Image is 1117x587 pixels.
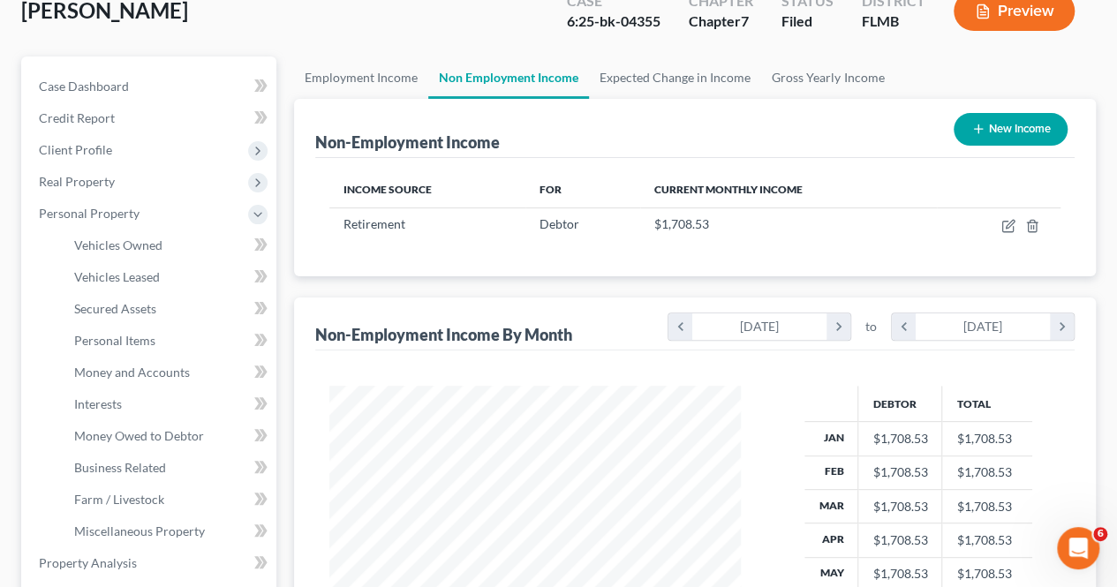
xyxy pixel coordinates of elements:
a: Non Employment Income [428,56,589,99]
div: [PERSON_NAME] [63,79,165,98]
span: Farm / Livestock [74,492,164,507]
div: • [DATE] [169,341,218,359]
span: Real Property [39,174,115,189]
span: Income Source [343,183,432,196]
span: Retirement [343,216,405,231]
div: $1,708.53 [872,463,927,481]
iframe: Intercom live chat [1057,527,1099,569]
a: Gross Yearly Income [761,56,894,99]
span: Client Profile [39,142,112,157]
th: Feb [804,455,858,489]
div: FLMB [862,11,925,32]
span: Interests [74,396,122,411]
span: Debtor [540,216,579,231]
a: Money and Accounts [60,357,276,388]
th: Debtor [858,386,942,421]
button: Help [236,425,353,495]
img: Profile image for Lindsey [20,258,56,293]
a: Business Related [60,452,276,484]
span: For [540,183,562,196]
div: [DATE] [916,313,1051,340]
div: $1,708.53 [872,565,927,583]
a: Property Analysis [25,547,276,579]
button: Messages [117,425,235,495]
i: chevron_right [1050,313,1074,340]
td: $1,708.53 [942,455,1032,489]
a: Money Owed to Debtor [60,420,276,452]
th: Jan [804,422,858,455]
div: [DATE] [692,313,827,340]
a: Vehicles Owned [60,230,276,261]
div: [PERSON_NAME] [63,341,165,359]
a: Interests [60,388,276,420]
span: Secured Assets [74,301,156,316]
th: Mar [804,489,858,523]
span: Miscellaneous Property [74,523,205,538]
a: Farm / Livestock [60,484,276,516]
div: Filed [781,11,834,32]
div: • [DATE] [169,275,218,294]
span: Messages [142,469,210,481]
h1: Messages [131,8,226,38]
div: Non-Employment Income [315,132,500,153]
span: Vehicles Leased [74,269,160,284]
td: $1,708.53 [942,523,1032,557]
img: Profile image for Kelly [20,323,56,358]
a: Secured Assets [60,293,276,325]
span: Credit Report [39,110,115,125]
div: Non-Employment Income By Month [315,324,572,345]
a: Expected Change in Income [589,56,761,99]
span: to [865,318,877,335]
div: $1,708.53 [872,430,927,448]
a: Case Dashboard [25,71,276,102]
th: Total [942,386,1032,421]
span: Vehicles Owned [74,237,162,252]
a: Personal Items [60,325,276,357]
td: $1,708.53 [942,422,1032,455]
span: Money Owed to Debtor [74,428,204,443]
div: 6:25-bk-04355 [567,11,660,32]
span: Business Related [74,460,166,475]
th: Apr [804,523,858,557]
div: • [DATE] [169,210,218,229]
span: Money and Accounts [74,365,190,380]
i: chevron_right [826,313,850,340]
a: Credit Report [25,102,276,134]
button: New Income [954,113,1068,146]
div: [PERSON_NAME] [63,210,165,229]
a: Employment Income [294,56,428,99]
span: Personal Property [39,206,140,221]
span: Current Monthly Income [654,183,803,196]
div: [PERSON_NAME] [63,145,165,163]
button: Send us a message [81,371,272,406]
div: • 23h ago [169,79,226,98]
div: [PERSON_NAME] [63,406,165,425]
span: Property Analysis [39,555,137,570]
span: 7 [741,12,749,29]
span: Case Dashboard [39,79,129,94]
div: • [DATE] [169,145,218,163]
div: $1,708.53 [872,531,927,549]
a: Vehicles Leased [60,261,276,293]
td: $1,708.53 [942,489,1032,523]
span: Help [280,469,308,481]
img: Profile image for Lindsey [20,388,56,424]
div: $1,708.53 [872,498,927,516]
span: 6 [1093,527,1107,541]
div: Close [310,7,342,39]
div: Chapter [689,11,753,32]
div: • [DATE] [169,406,218,425]
img: Profile image for Emma [20,127,56,162]
span: Home [41,469,77,481]
img: Profile image for Katie [20,192,56,228]
span: Personal Items [74,333,155,348]
span: $1,708.53 [654,216,709,231]
a: Miscellaneous Property [60,516,276,547]
i: chevron_left [892,313,916,340]
img: Profile image for Emma [20,62,56,97]
div: [PERSON_NAME] [63,275,165,294]
i: chevron_left [668,313,692,340]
